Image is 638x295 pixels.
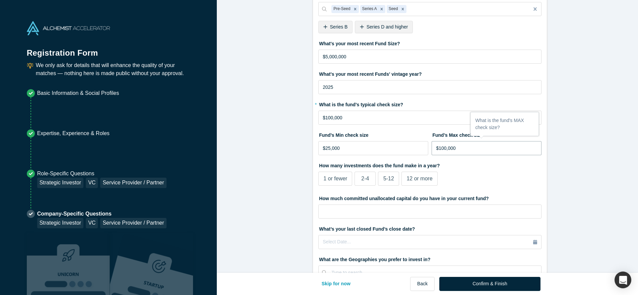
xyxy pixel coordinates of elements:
h1: Registration Form [27,40,190,59]
img: Alchemist Accelerator Logo [27,21,110,35]
span: Select Date... [323,239,351,244]
label: What's your most recent Funds' vintage year? [318,68,541,78]
input: $ [318,50,541,64]
div: Remove Pre-Seed [352,5,359,13]
div: Strategic Investor [37,218,84,228]
span: 12 or more [406,176,432,181]
p: Role-Specific Questions [37,170,167,178]
label: What are the Geographies you prefer to invest in? [318,254,541,263]
div: VC [86,178,98,188]
span: 1 or fewer [323,176,347,181]
div: VC [86,218,98,228]
div: Series B [318,21,353,33]
p: Basic Information & Social Profiles [37,89,119,97]
div: What is the fund's MAX check size? [471,112,539,136]
label: How many investments does the fund make in a year? [318,160,541,169]
div: Strategic Investor [37,178,84,188]
p: Expertise, Experience & Roles [37,129,110,137]
span: 5-12 [383,176,394,181]
button: Skip for now [315,277,358,291]
label: Fund’s Min check size [318,129,428,139]
label: What's your most recent Fund Size? [318,38,541,47]
span: Series D and higher [367,24,408,29]
div: Service Provider / Partner [100,178,166,188]
div: Pre-Seed [331,5,351,13]
input: YYYY [318,80,541,94]
span: 2-4 [361,176,369,181]
input: $ [318,141,428,155]
div: Service Provider / Partner [100,218,166,228]
div: Seed [387,5,399,13]
div: Remove Seed [399,5,406,13]
p: We only ask for details that will enhance the quality of your matches — nothing here is made publ... [36,61,190,77]
span: Series B [330,24,348,29]
label: Fund’s Max check size [432,129,541,139]
p: Company-Specific Questions [37,210,167,218]
button: Back [410,277,435,291]
input: $ [318,111,541,125]
label: What is the fund's typical check size? [318,99,541,108]
button: Confirm & Finish [439,277,540,291]
label: What’s your last closed Fund’s close date? [318,223,541,233]
div: Series D and higher [355,21,413,33]
div: Remove Series A [378,5,385,13]
input: $ [432,141,541,155]
div: Series A [360,5,378,13]
label: How much committed unallocated capital do you have in your current fund? [318,193,541,202]
button: Select Date... [318,235,541,249]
